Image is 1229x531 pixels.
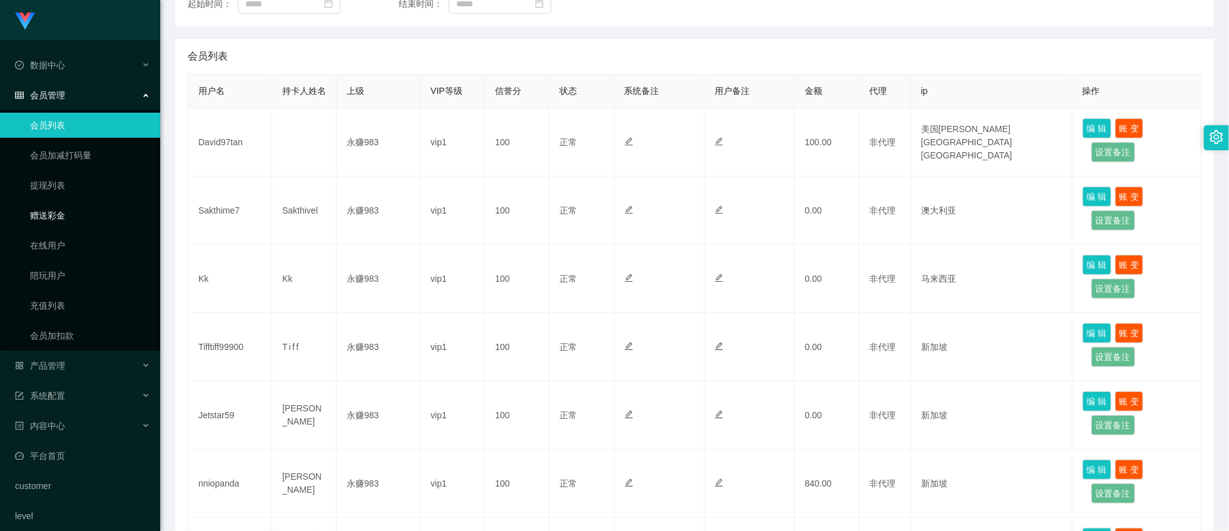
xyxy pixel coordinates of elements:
button: 编 辑 [1083,187,1111,207]
td: 100 [485,108,549,177]
button: 编 辑 [1083,255,1111,275]
i: 图标: setting [1210,130,1223,144]
span: 系统配置 [15,391,65,401]
a: 赠送彩金 [30,203,150,228]
a: 图标: dashboard平台首页 [15,443,150,468]
td: [PERSON_NAME] [272,450,337,518]
td: 永赚983 [337,108,421,177]
i: 图标: appstore-o [15,361,24,370]
span: 状态 [559,86,577,96]
i: 图标: form [15,391,24,400]
td: Jetstar59 [188,381,272,450]
td: 0.00 [795,245,859,313]
button: 设置备注 [1091,483,1135,503]
td: 100 [485,313,549,381]
span: ip [921,86,928,96]
span: 用户名 [198,86,225,96]
td: 永赚983 [337,381,421,450]
td: 100 [485,177,549,245]
td: nniopanda [188,450,272,518]
button: 账 变 [1115,187,1144,207]
i: 图标: edit [715,410,723,419]
td: Kk [272,245,337,313]
i: 图标: edit [625,205,633,214]
td: 新加坡 [911,313,1073,381]
span: 数据中心 [15,60,65,70]
i: 图标: profile [15,421,24,430]
a: 会员加减打码量 [30,143,150,168]
td: 100 [485,381,549,450]
td: 马来西亚 [911,245,1073,313]
span: 上级 [347,86,364,96]
i: 图标: edit [715,478,723,487]
td: 840.00 [795,450,859,518]
a: 陪玩用户 [30,263,150,288]
button: 设置备注 [1091,210,1135,230]
button: 设置备注 [1091,347,1135,367]
i: 图标: edit [625,410,633,419]
td: 0.00 [795,177,859,245]
span: 非代理 [869,137,895,147]
i: 图标: edit [625,137,633,146]
span: 非代理 [869,205,895,215]
button: 账 变 [1115,323,1144,343]
i: 图标: edit [715,137,723,146]
button: 账 变 [1115,391,1144,411]
td: 0.00 [795,313,859,381]
button: 设置备注 [1091,415,1135,435]
td: Kk [188,245,272,313]
td: vip1 [421,245,485,313]
span: 正常 [559,342,577,352]
td: 永赚983 [337,313,421,381]
button: 编 辑 [1083,323,1111,343]
td: 澳大利亚 [911,177,1073,245]
img: logo.9652507e.png [15,13,35,30]
span: 非代理 [869,342,895,352]
a: 提现列表 [30,173,150,198]
td: 新加坡 [911,381,1073,450]
span: 非代理 [869,478,895,488]
button: 账 变 [1115,118,1144,138]
td: 0.00 [795,381,859,450]
td: 永赚983 [337,450,421,518]
td: 永赚983 [337,245,421,313]
span: 系统备注 [625,86,660,96]
span: 正常 [559,205,577,215]
a: 充值列表 [30,293,150,318]
span: 正常 [559,410,577,420]
td: David97tan [188,108,272,177]
a: 在线用户 [30,233,150,258]
span: 正常 [559,274,577,284]
span: 会员管理 [15,90,65,100]
td: 美国[PERSON_NAME][GEOGRAPHIC_DATA][GEOGRAPHIC_DATA] [911,108,1073,177]
td: 100 [485,450,549,518]
button: 编 辑 [1083,118,1111,138]
span: 非代理 [869,274,895,284]
span: 产品管理 [15,361,65,371]
span: 用户备注 [715,86,750,96]
span: 非代理 [869,410,895,420]
button: 编 辑 [1083,460,1111,480]
button: 账 变 [1115,255,1144,275]
td: Tifftiff99900 [188,313,272,381]
span: 操作 [1083,86,1100,96]
i: 图标: table [15,91,24,100]
button: 账 变 [1115,460,1144,480]
a: customer [15,473,150,498]
i: 图标: edit [625,342,633,351]
a: level [15,503,150,528]
span: 会员列表 [188,49,228,64]
button: 编 辑 [1083,391,1111,411]
i: 图标: check-circle-o [15,61,24,70]
td: vip1 [421,381,485,450]
button: 设置备注 [1091,279,1135,299]
i: 图标: edit [625,274,633,282]
button: 设置备注 [1091,142,1135,162]
td: [PERSON_NAME] [272,381,337,450]
td: 100.00 [795,108,859,177]
td: 100 [485,245,549,313]
span: 正常 [559,478,577,488]
td: 新加坡 [911,450,1073,518]
span: 代理 [869,86,887,96]
td: vip1 [421,450,485,518]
